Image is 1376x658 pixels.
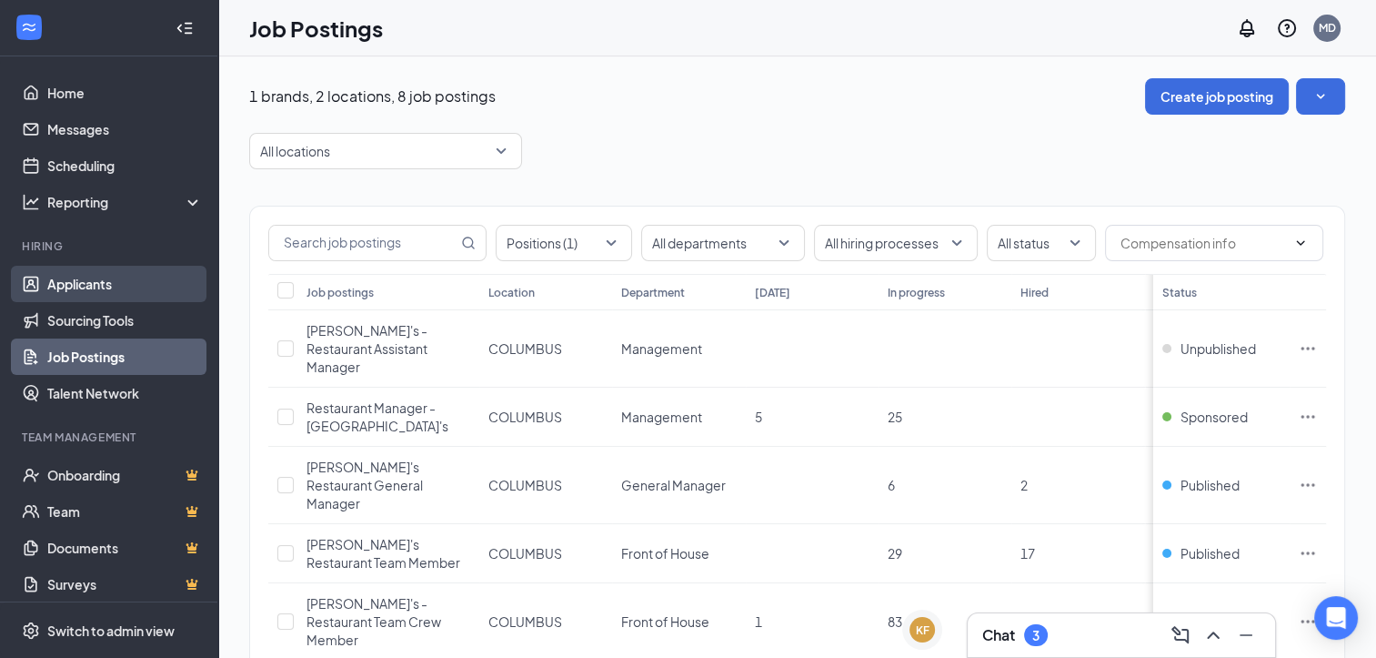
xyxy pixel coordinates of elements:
[1299,544,1317,562] svg: Ellipses
[306,536,460,571] span: [PERSON_NAME]'s Restaurant Team Member
[621,409,702,425] span: Management
[1236,17,1258,39] svg: Notifications
[488,340,562,357] span: COLUMBUS
[1145,274,1278,310] th: Total
[479,524,612,583] td: COLUMBUS
[1170,624,1191,646] svg: ComposeMessage
[22,193,40,211] svg: Analysis
[1120,233,1286,253] input: Compensation info
[1299,408,1317,426] svg: Ellipses
[22,238,199,254] div: Hiring
[306,285,374,300] div: Job postings
[1020,545,1035,562] span: 17
[746,274,879,310] th: [DATE]
[47,530,203,566] a: DocumentsCrown
[20,18,38,36] svg: WorkstreamLogo
[888,613,902,630] span: 83
[47,457,203,493] a: OnboardingCrown
[612,310,745,388] td: Management
[755,613,762,630] span: 1
[249,86,496,106] p: 1 brands, 2 locations, 8 job postings
[306,595,441,648] span: [PERSON_NAME]'s - Restaurant Team Crew Member
[1032,628,1040,643] div: 3
[1299,612,1317,631] svg: Ellipses
[47,266,203,302] a: Applicants
[612,388,745,447] td: Management
[1020,477,1028,493] span: 2
[1199,621,1228,650] button: ChevronUp
[1314,596,1358,640] div: Open Intercom Messenger
[612,524,745,583] td: Front of House
[621,285,685,300] div: Department
[879,274,1011,310] th: In progress
[1276,17,1298,39] svg: QuestionInfo
[47,622,175,640] div: Switch to admin view
[479,447,612,524] td: COLUMBUS
[1319,20,1336,35] div: MD
[621,340,702,357] span: Management
[621,545,709,562] span: Front of House
[47,375,203,411] a: Talent Network
[1180,408,1248,426] span: Sponsored
[47,75,203,111] a: Home
[47,193,204,211] div: Reporting
[47,147,203,184] a: Scheduling
[47,111,203,147] a: Messages
[755,409,762,425] span: 5
[488,613,562,630] span: COLUMBUS
[1299,476,1317,494] svg: Ellipses
[1180,476,1240,494] span: Published
[1153,274,1290,310] th: Status
[47,493,203,530] a: TeamCrown
[488,285,535,300] div: Location
[1235,624,1257,646] svg: Minimize
[47,302,203,339] a: Sourcing Tools
[306,400,448,434] span: Restaurant Manager - [GEOGRAPHIC_DATA]'s
[916,623,929,638] div: KF
[461,236,476,250] svg: MagnifyingGlass
[488,545,562,562] span: COLUMBUS
[479,388,612,447] td: COLUMBUS
[888,477,895,493] span: 6
[982,625,1015,645] h3: Chat
[1202,624,1224,646] svg: ChevronUp
[1299,339,1317,358] svg: Ellipses
[612,447,745,524] td: General Manager
[1011,274,1144,310] th: Hired
[888,545,902,562] span: 29
[1311,87,1330,106] svg: SmallChevronDown
[269,226,457,260] input: Search job postings
[47,566,203,602] a: SurveysCrown
[1180,339,1256,358] span: Unpublished
[22,622,40,640] svg: Settings
[1145,78,1289,115] button: Create job posting
[22,430,199,445] div: Team Management
[249,13,383,44] h1: Job Postings
[621,613,709,630] span: Front of House
[479,310,612,388] td: COLUMBUS
[888,409,902,425] span: 25
[306,459,423,511] span: [PERSON_NAME]'s Restaurant General Manager
[1231,621,1260,650] button: Minimize
[488,409,562,425] span: COLUMBUS
[47,339,203,375] a: Job Postings
[1180,544,1240,562] span: Published
[488,477,562,493] span: COLUMBUS
[176,19,194,37] svg: Collapse
[1296,78,1345,115] button: SmallChevronDown
[1166,621,1195,650] button: ComposeMessage
[621,477,726,493] span: General Manager
[1293,236,1308,250] svg: ChevronDown
[306,322,427,375] span: [PERSON_NAME]'s - Restaurant Assistant Manager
